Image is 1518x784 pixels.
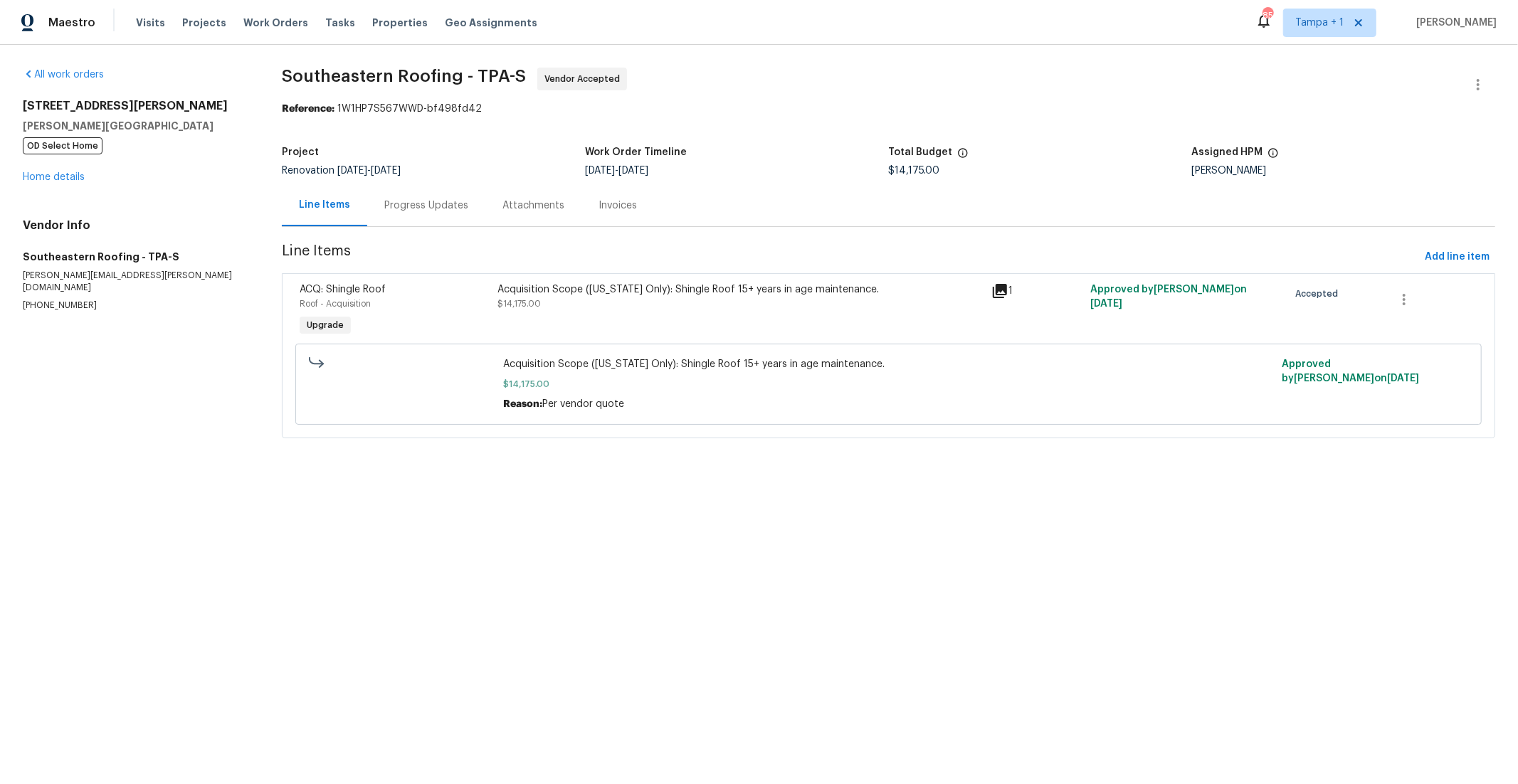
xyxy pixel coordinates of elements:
span: Projects [182,16,226,30]
span: Upgrade [301,318,349,332]
span: Properties [372,16,428,30]
span: Maestro [48,16,95,30]
span: Tampa + 1 [1295,16,1344,30]
div: Attachments [502,198,564,213]
span: The hpm assigned to this work order. [1267,147,1279,166]
div: 1W1HP7S567WWD-bf498fd42 [282,102,1495,116]
span: ACQ: Shingle Roof [300,285,386,295]
span: Geo Assignments [445,16,537,30]
div: [PERSON_NAME] [1192,166,1495,176]
span: [DATE] [371,166,401,176]
a: Home details [23,172,85,182]
span: [DATE] [1090,299,1122,309]
div: Invoices [599,198,637,213]
button: Add line item [1419,244,1495,270]
span: [DATE] [585,166,615,176]
span: Visits [136,16,165,30]
span: - [337,166,401,176]
h5: Assigned HPM [1192,147,1263,157]
span: [DATE] [1388,374,1420,383]
span: Reason: [504,399,543,409]
span: [PERSON_NAME] [1411,16,1497,30]
h4: Vendor Info [23,218,248,233]
span: OD Select Home [23,137,102,154]
span: Vendor Accepted [544,72,626,86]
span: [DATE] [618,166,648,176]
div: Acquisition Scope ([US_STATE] Only): Shingle Roof 15+ years in age maintenance. [497,282,984,297]
span: $14,175.00 [497,300,541,308]
span: Renovation [282,166,401,176]
span: Roof - Acquisition [300,300,371,308]
p: [PERSON_NAME][EMAIL_ADDRESS][PERSON_NAME][DOMAIN_NAME] [23,270,248,294]
a: All work orders [23,70,104,80]
span: Approved by [PERSON_NAME] on [1282,359,1420,383]
b: Reference: [282,104,334,114]
span: Acquisition Scope ([US_STATE] Only): Shingle Roof 15+ years in age maintenance. [504,357,1274,371]
span: Add line item [1425,248,1490,266]
span: $14,175.00 [504,377,1274,391]
span: $14,175.00 [889,166,940,176]
span: Accepted [1295,287,1344,301]
p: [PHONE_NUMBER] [23,300,248,312]
div: 1 [991,282,1082,300]
span: - [585,166,648,176]
span: Per vendor quote [543,399,625,409]
h5: [PERSON_NAME][GEOGRAPHIC_DATA] [23,119,248,133]
div: Progress Updates [384,198,468,213]
h5: Project [282,147,319,157]
span: Line Items [282,244,1419,270]
span: Approved by [PERSON_NAME] on [1090,285,1247,309]
span: Tasks [325,18,355,28]
span: [DATE] [337,166,367,176]
span: Work Orders [243,16,308,30]
div: Line Items [299,198,350,212]
h2: [STREET_ADDRESS][PERSON_NAME] [23,99,248,113]
h5: Southeastern Roofing - TPA-S [23,250,248,264]
div: 85 [1263,9,1272,23]
h5: Work Order Timeline [585,147,687,157]
span: The total cost of line items that have been proposed by Opendoor. This sum includes line items th... [957,147,969,166]
span: Southeastern Roofing - TPA-S [282,68,526,85]
h5: Total Budget [889,147,953,157]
